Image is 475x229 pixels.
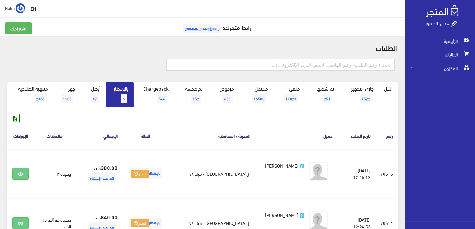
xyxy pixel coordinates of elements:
a: إسدال اند مور [425,18,457,27]
a: أبطل47 [80,82,106,107]
a: جهز1103 [53,82,80,107]
td: [DATE] 12:45:12 [338,149,375,199]
th: رقم [375,123,398,149]
span: 7522 [360,94,372,103]
img: ... [16,3,25,13]
a: Chargeback546 [134,82,174,107]
span: الرئيسية [410,34,470,48]
span: بالإنتظار [129,168,162,179]
a: الطلبات [405,48,475,61]
td: جنيه [76,149,122,199]
a: ملغي11023 [273,82,305,107]
button: تغيير [131,170,149,178]
a: منتهية الصلاحية2368 [7,82,53,107]
th: ملاحظات [33,123,76,149]
th: اﻹجمالي [76,123,122,149]
span: 638 [222,94,233,103]
td: وجيدة ٣ [33,149,76,199]
span: بالإنتظار [129,218,162,228]
a: EN [28,3,38,14]
a: ... Noha [5,3,25,13]
a: جاري التجهيز7522 [339,82,379,107]
strong: 840.00 [101,213,118,221]
img: . [426,5,459,17]
span: 2368 [34,94,47,103]
a: 9 [PERSON_NAME] [265,162,304,169]
button: تغيير [131,219,149,228]
span: 1103 [61,94,73,103]
a: بالإنتظار6 [106,82,134,107]
span: [PERSON_NAME] [265,210,298,219]
a: المخزون [405,61,475,75]
td: ال[GEOGRAPHIC_DATA] - فيلا ٧٨ [169,149,255,199]
a: الرئيسية [405,34,475,48]
span: 11023 [284,94,298,103]
span: المخزون [410,61,470,75]
input: بحث ( رقم الطلب, رقم الهاتف, الإسم, البريد اﻹلكتروني )... [166,59,395,71]
th: الإجراءات [7,123,33,149]
span: 251 [322,94,332,103]
span: الطلبات [410,48,470,61]
span: 47 [91,94,99,103]
span: نقدا عند الإستلام [88,173,116,182]
a: رابط متجرك:[URL][DOMAIN_NAME] [181,21,251,33]
a: تم شحنها251 [305,82,339,107]
a: الكل [379,82,398,95]
th: المدينة / المحافظة [169,123,255,149]
a: 9 [PERSON_NAME] [265,211,304,218]
strong: 300.00 [101,164,118,172]
a: تم عكسه452 [174,82,208,107]
img: avatar.png [309,162,328,181]
span: 452 [191,94,201,103]
span: 9 [300,164,304,169]
th: تاريخ الطلب [338,123,375,149]
span: 6 [121,94,127,103]
th: الحالة [122,123,169,149]
span: 9 [300,213,304,218]
span: Noha [5,4,15,12]
td: 70515 [375,149,398,199]
a: اشتراكك [5,22,32,34]
a: مرفوض638 [208,82,239,107]
h2: الطلبات [7,43,398,52]
span: 546 [157,94,167,103]
span: 46580 [252,94,266,103]
th: عميل [255,123,338,149]
span: [PERSON_NAME] [265,161,298,170]
span: [URL][DOMAIN_NAME] [183,24,221,33]
a: مكتمل46580 [239,82,273,107]
u: EN [31,5,36,12]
